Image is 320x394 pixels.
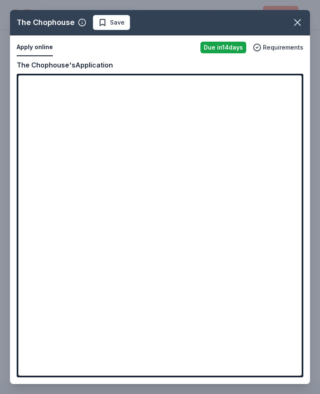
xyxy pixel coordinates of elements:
div: Due in 14 days [200,42,246,53]
button: Requirements [253,42,303,52]
span: Requirements [263,42,303,52]
span: Save [110,17,125,27]
button: Save [93,15,130,30]
button: Apply online [17,39,53,56]
div: The Chophouse [17,16,75,29]
div: The Chophouse's Application [17,60,113,70]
